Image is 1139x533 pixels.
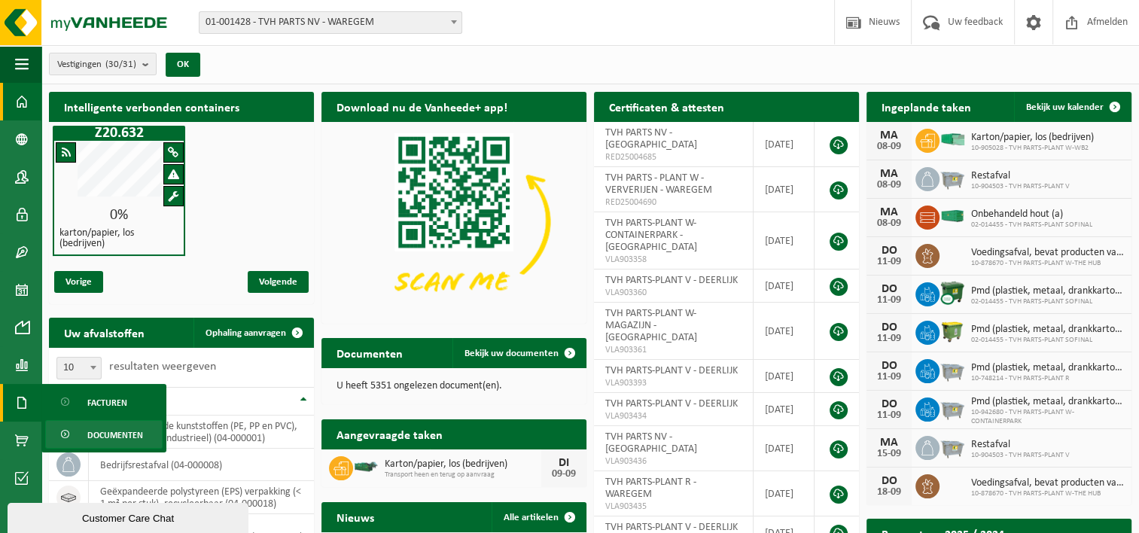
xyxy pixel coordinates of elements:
span: Pmd (plastiek, metaal, drankkartons) (bedrijven) [971,285,1124,297]
div: DO [874,321,904,334]
h2: Nieuws [321,502,389,531]
a: Facturen [45,388,163,416]
span: TVH PARTS-PLANT V - DEERLIJK [605,275,738,286]
td: gemengde harde kunststoffen (PE, PP en PVC), recycleerbaar (industrieel) (04-000001) [89,416,314,449]
a: Alle artikelen [492,502,585,532]
span: VLA903360 [605,287,742,299]
span: 10-904503 - TVH PARTS-PLANT V [971,451,1070,460]
img: WB-1100-HPE-GN-50 [940,318,965,344]
img: WB-1100-CU [940,280,965,306]
div: DO [874,245,904,257]
span: 10-878670 - TVH PARTS-PLANT W-THE HUB [971,489,1124,498]
span: Facturen [87,388,127,417]
td: geëxpandeerde polystyreen (EPS) verpakking (< 1 m² per stuk), recycleerbaar (04-000018) [89,481,314,514]
h2: Intelligente verbonden containers [49,92,314,121]
td: [DATE] [754,393,815,426]
div: 11-09 [874,410,904,421]
span: VLA903436 [605,455,742,468]
h2: Aangevraagde taken [321,419,458,449]
span: Bekijk uw documenten [464,349,559,358]
span: Karton/papier, los (bedrijven) [385,458,541,471]
span: VLA903434 [605,410,742,422]
img: HK-XZ-20-GN-01 [353,460,379,474]
span: Vorige [54,271,103,293]
label: resultaten weergeven [109,361,216,373]
img: WB-2500-GAL-GY-01 [940,165,965,190]
span: Ophaling aanvragen [206,328,286,338]
span: 10-878670 - TVH PARTS-PLANT W-THE HUB [971,259,1124,268]
div: DO [874,360,904,372]
span: RED25004690 [605,196,742,209]
span: Pmd (plastiek, metaal, drankkartons) (bedrijven) [971,396,1124,408]
span: 10-942680 - TVH PARTS-PLANT W-CONTAINERPARK [971,408,1124,426]
a: Bekijk uw documenten [452,338,585,368]
div: DO [874,283,904,295]
span: Vestigingen [57,53,136,76]
h1: Z20.632 [56,126,181,141]
count: (30/31) [105,59,136,69]
span: Voedingsafval, bevat producten van dierlijke oorsprong, onverpakt, categorie 3 [971,477,1124,489]
span: Karton/papier, los (bedrijven) [971,132,1094,144]
div: 08-09 [874,180,904,190]
span: TVH PARTS-PLANT V - DEERLIJK [605,398,738,410]
span: 10-904503 - TVH PARTS-PLANT V [971,182,1070,191]
iframe: chat widget [8,500,251,533]
button: OK [166,53,200,77]
div: 15-09 [874,449,904,459]
span: 10-748214 - TVH PARTS-PLANT R [971,374,1124,383]
span: Transport heen en terug op aanvraag [385,471,541,480]
span: 10-905028 - TVH PARTS-PLANT W-WB2 [971,144,1094,153]
span: TVH PARTS NV - [GEOGRAPHIC_DATA] [605,431,697,455]
img: HK-XP-30-GN-00 [940,132,965,146]
img: WB-2500-GAL-GY-01 [940,395,965,421]
div: 08-09 [874,142,904,152]
a: Documenten [45,420,163,449]
span: 01-001428 - TVH PARTS NV - WAREGEM [199,12,461,33]
h2: Uw afvalstoffen [49,318,160,347]
img: WB-2500-GAL-GY-01 [940,434,965,459]
span: VLA903361 [605,344,742,356]
a: Bekijk uw kalender [1014,92,1130,122]
h4: karton/papier, los (bedrijven) [59,228,178,249]
span: TVH PARTS - PLANT W - VERVERIJEN - WAREGEM [605,172,712,196]
span: TVH PARTS-PLANT V - DEERLIJK [605,365,738,376]
h2: Documenten [321,338,418,367]
span: Documenten [87,421,143,449]
div: DO [874,398,904,410]
span: Pmd (plastiek, metaal, drankkartons) (bedrijven) [971,324,1124,336]
span: 02-014455 - TVH PARTS-PLANT SOFINAL [971,336,1124,345]
td: [DATE] [754,360,815,393]
span: Onbehandeld hout (a) [971,209,1092,221]
div: 11-09 [874,334,904,344]
img: HK-XC-40-GN-00 [940,209,965,223]
span: 10 [56,357,102,379]
span: TVH PARTS-PLANT W-CONTAINERPARK - [GEOGRAPHIC_DATA] [605,218,697,253]
h2: Ingeplande taken [866,92,986,121]
span: VLA903393 [605,377,742,389]
td: [DATE] [754,212,815,270]
span: 01-001428 - TVH PARTS NV - WAREGEM [199,11,462,34]
span: 02-014455 - TVH PARTS-PLANT SOFINAL [971,297,1124,306]
td: [DATE] [754,471,815,516]
div: 11-09 [874,257,904,267]
td: bedrijfsrestafval (04-000008) [89,449,314,481]
span: TVH PARTS NV - [GEOGRAPHIC_DATA] [605,127,697,151]
span: VLA903435 [605,501,742,513]
div: 11-09 [874,295,904,306]
button: Vestigingen(30/31) [49,53,157,75]
span: Bekijk uw kalender [1026,102,1104,112]
span: Pmd (plastiek, metaal, drankkartons) (bedrijven) [971,362,1124,374]
span: Restafval [971,170,1070,182]
h2: Download nu de Vanheede+ app! [321,92,522,121]
div: 0% [54,208,184,223]
span: TVH PARTS-PLANT V - DEERLIJK [605,522,738,533]
img: Download de VHEPlus App [321,122,586,321]
span: 02-014455 - TVH PARTS-PLANT SOFINAL [971,221,1092,230]
span: TVH PARTS-PLANT R - WAREGEM [605,477,696,500]
span: Volgende [248,271,309,293]
td: [DATE] [754,167,815,212]
td: [DATE] [754,426,815,471]
a: Ophaling aanvragen [193,318,312,348]
div: 08-09 [874,218,904,229]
